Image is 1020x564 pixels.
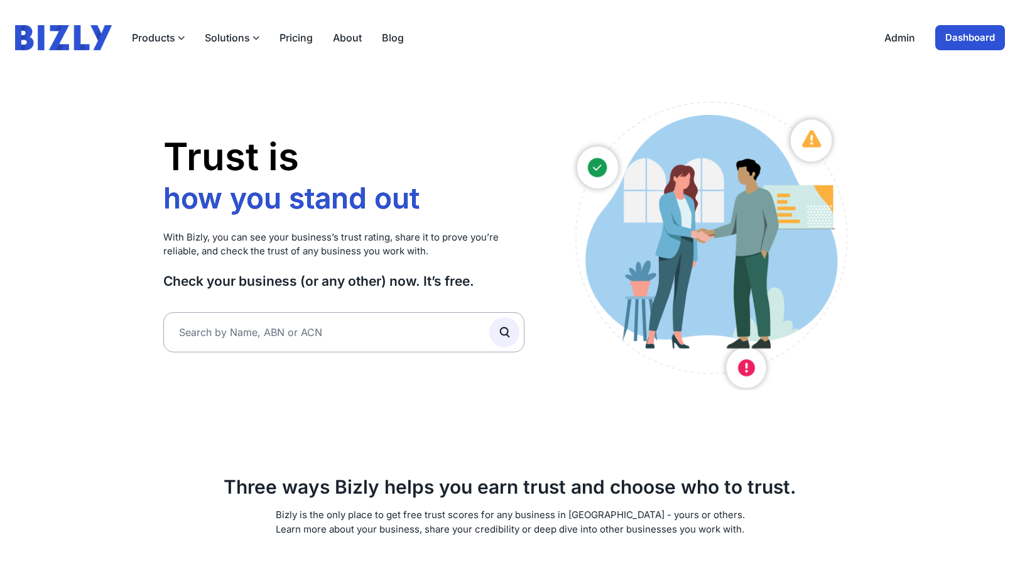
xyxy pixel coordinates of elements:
[279,30,313,45] a: Pricing
[935,25,1005,50] a: Dashboard
[163,273,524,290] h3: Check your business (or any other) now. It’s free.
[132,30,185,45] button: Products
[163,475,857,498] h2: Three ways Bizly helps you earn trust and choose who to trust.
[884,30,915,45] a: Admin
[163,181,426,217] li: how you stand out
[163,508,857,536] p: Bizly is the only place to get free trust scores for any business in [GEOGRAPHIC_DATA] - yours or...
[205,30,259,45] button: Solutions
[163,134,299,179] span: Trust is
[163,312,524,352] input: Search by Name, ABN or ACN
[163,230,524,259] p: With Bizly, you can see your business’s trust rating, share it to prove you’re reliable, and chec...
[382,30,404,45] a: Blog
[333,30,362,45] a: About
[562,95,857,390] img: Australian small business owners illustration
